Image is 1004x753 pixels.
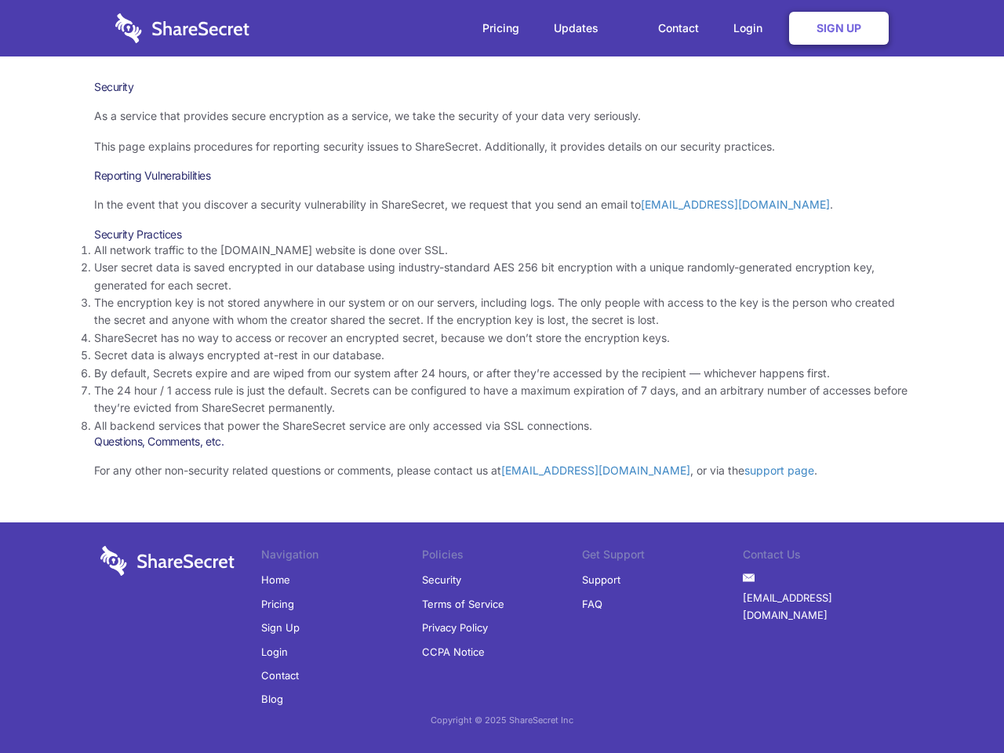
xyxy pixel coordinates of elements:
[261,687,283,711] a: Blog
[94,169,910,183] h3: Reporting Vulnerabilities
[94,365,910,382] li: By default, Secrets expire and are wiped from our system after 24 hours, or after they’re accesse...
[94,382,910,417] li: The 24 hour / 1 access rule is just the default. Secrets can be configured to have a maximum expi...
[94,227,910,242] h3: Security Practices
[261,592,294,616] a: Pricing
[582,568,620,591] a: Support
[261,640,288,664] a: Login
[94,294,910,329] li: The encryption key is not stored anywhere in our system or on our servers, including logs. The on...
[261,568,290,591] a: Home
[501,464,690,477] a: [EMAIL_ADDRESS][DOMAIN_NAME]
[94,80,910,94] h1: Security
[94,347,910,364] li: Secret data is always encrypted at-rest in our database.
[422,592,504,616] a: Terms of Service
[94,435,910,449] h3: Questions, Comments, etc.
[261,616,300,639] a: Sign Up
[789,12,889,45] a: Sign Up
[744,464,814,477] a: support page
[94,196,910,213] p: In the event that you discover a security vulnerability in ShareSecret, we request that you send ...
[94,329,910,347] li: ShareSecret has no way to access or recover an encrypted secret, because we don’t store the encry...
[467,4,535,53] a: Pricing
[94,138,910,155] p: This page explains procedures for reporting security issues to ShareSecret. Additionally, it prov...
[582,592,602,616] a: FAQ
[94,462,910,479] p: For any other non-security related questions or comments, please contact us at , or via the .
[422,568,461,591] a: Security
[422,616,488,639] a: Privacy Policy
[743,546,904,568] li: Contact Us
[94,242,910,259] li: All network traffic to the [DOMAIN_NAME] website is done over SSL.
[422,546,583,568] li: Policies
[261,664,299,687] a: Contact
[718,4,786,53] a: Login
[94,259,910,294] li: User secret data is saved encrypted in our database using industry-standard AES 256 bit encryptio...
[743,586,904,627] a: [EMAIL_ADDRESS][DOMAIN_NAME]
[642,4,715,53] a: Contact
[422,640,485,664] a: CCPA Notice
[641,198,830,211] a: [EMAIL_ADDRESS][DOMAIN_NAME]
[94,417,910,435] li: All backend services that power the ShareSecret service are only accessed via SSL connections.
[94,107,910,125] p: As a service that provides secure encryption as a service, we take the security of your data very...
[261,546,422,568] li: Navigation
[115,13,249,43] img: logo-wordmark-white-trans-d4663122ce5f474addd5e946df7df03e33cb6a1c49d2221995e7729f52c070b2.svg
[582,546,743,568] li: Get Support
[100,546,235,576] img: logo-wordmark-white-trans-d4663122ce5f474addd5e946df7df03e33cb6a1c49d2221995e7729f52c070b2.svg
